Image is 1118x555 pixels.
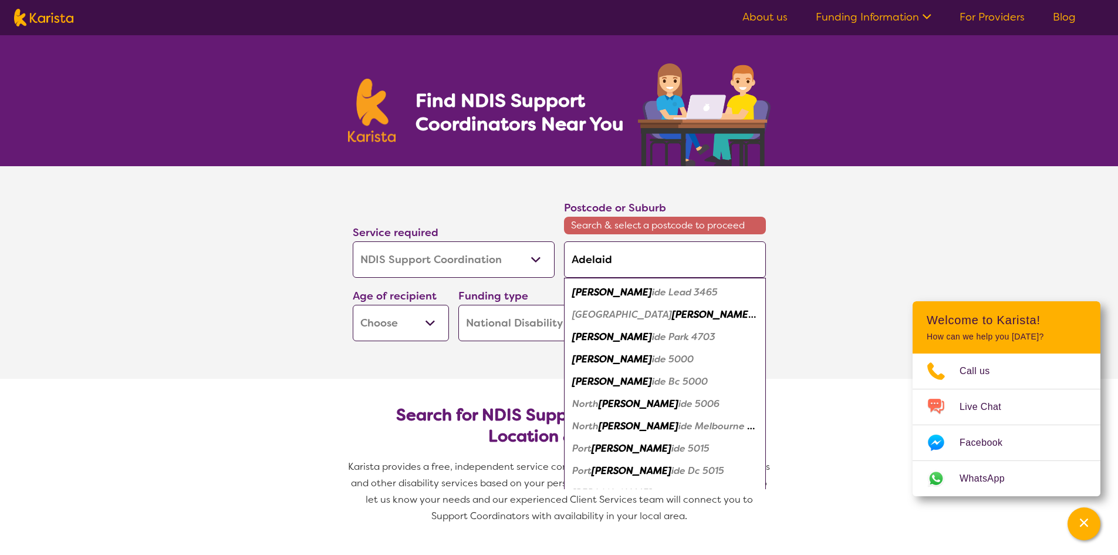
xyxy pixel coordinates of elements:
div: Channel Menu [913,301,1100,496]
div: Adelaide Airport 5950 [570,482,760,504]
div: Brisbane Adelaide Street 4000 [570,304,760,326]
span: Facebook [960,434,1016,452]
em: ide Lead 3465 [652,286,718,298]
img: support-coordination [638,63,771,166]
div: Adelaide Lead 3465 [570,281,760,304]
em: ide Park 4703 [652,331,715,343]
div: Adelaide 5000 [570,348,760,371]
em: ide 5015 [671,442,710,455]
a: About us [742,10,788,24]
h2: Welcome to Karista! [927,313,1086,327]
div: Port Adelaide Dc 5015 [570,460,760,482]
em: Port [572,442,592,455]
em: ide 5006 [678,398,720,410]
img: Karista logo [14,9,73,26]
em: [PERSON_NAME] [572,331,652,343]
a: For Providers [960,10,1025,24]
img: Karista logo [348,79,396,142]
em: [PERSON_NAME] [592,442,671,455]
em: ide Dc 5015 [671,465,724,477]
h2: Search for NDIS Support Coordinators by Location & Needs [362,405,756,447]
em: ide Melbourne St 5006 [678,420,783,432]
label: Age of recipient [353,289,437,303]
span: Call us [960,362,1004,380]
h1: Find NDIS Support Coordinators Near You [416,89,633,136]
em: North [572,398,599,410]
em: [PERSON_NAME] [572,375,652,388]
em: [PERSON_NAME] [592,465,671,477]
em: [GEOGRAPHIC_DATA] [572,308,672,321]
button: Channel Menu [1068,507,1100,540]
div: North Adelaide 5006 [570,393,760,415]
em: ide Airport 5950 [652,487,727,499]
em: [PERSON_NAME] [572,286,652,298]
em: [PERSON_NAME] [599,420,678,432]
span: WhatsApp [960,470,1019,487]
label: Postcode or Suburb [564,201,666,215]
em: [PERSON_NAME] [672,308,756,321]
label: Funding type [458,289,528,303]
em: ide 5000 [652,353,694,365]
em: ide Bc 5000 [652,375,708,388]
span: Search & select a postcode to proceed [564,217,766,234]
div: Adelaide Park 4703 [570,326,760,348]
a: Blog [1053,10,1076,24]
div: Port Adelaide 5015 [570,438,760,460]
em: [PERSON_NAME] [572,353,652,365]
div: Adelaide Bc 5000 [570,371,760,393]
a: Funding Information [816,10,931,24]
a: Web link opens in a new tab. [913,461,1100,496]
div: North Adelaide Melbourne St 5006 [570,415,760,438]
em: [PERSON_NAME] [572,487,652,499]
em: North [572,420,599,432]
label: Service required [353,226,438,240]
span: Karista provides a free, independent service connecting you with NDIS Support Coordinators and ot... [348,460,772,522]
p: How can we help you [DATE]? [927,332,1086,342]
span: Live Chat [960,398,1015,416]
input: Type [564,241,766,278]
em: Port [572,465,592,477]
ul: Choose channel [913,354,1100,496]
em: [PERSON_NAME] [599,398,678,410]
